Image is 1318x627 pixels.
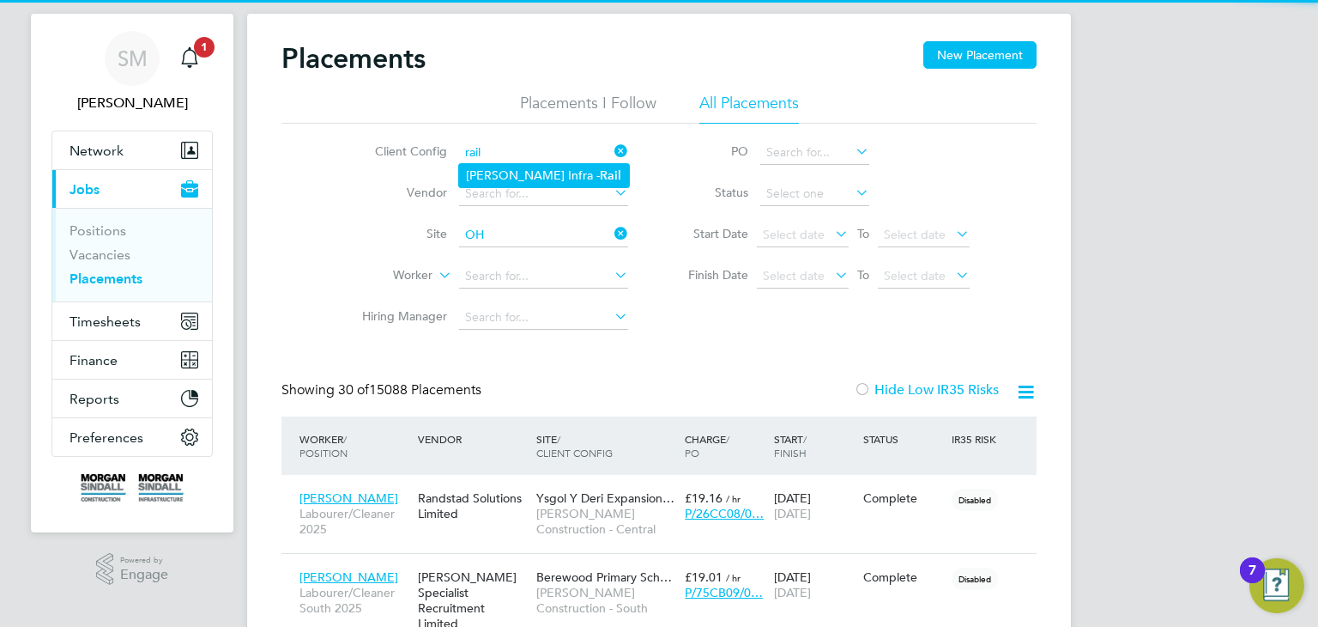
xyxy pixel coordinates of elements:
[70,247,130,263] a: Vacancies
[760,182,869,206] input: Select one
[348,308,447,324] label: Hiring Manager
[760,141,869,165] input: Search for...
[338,381,369,399] span: 30 of
[852,222,874,245] span: To
[671,185,748,200] label: Status
[51,31,213,113] a: SM[PERSON_NAME]
[52,170,212,208] button: Jobs
[532,423,680,468] div: Site
[685,585,763,600] span: P/75CB09/0…
[770,482,859,530] div: [DATE]
[172,31,207,86] a: 1
[118,47,148,70] span: SM
[31,14,233,533] nav: Main navigation
[348,226,447,241] label: Site
[1248,570,1256,593] div: 7
[299,585,409,616] span: Labourer/Cleaner South 2025
[536,585,676,616] span: [PERSON_NAME] Construction - South
[52,302,212,340] button: Timesheets
[295,481,1037,496] a: [PERSON_NAME]Labourer/Cleaner 2025Randstad Solutions LimitedYsgol Y Deri Expansion…[PERSON_NAME] ...
[70,143,124,159] span: Network
[770,561,859,609] div: [DATE]
[70,181,100,198] span: Jobs
[459,265,628,289] input: Search for...
[536,506,676,537] span: [PERSON_NAME] Construction - Central
[52,208,212,301] div: Jobs
[281,381,485,399] div: Showing
[348,143,447,159] label: Client Config
[852,264,874,286] span: To
[52,131,212,169] button: Network
[338,381,481,399] span: 15088 Placements
[348,185,447,200] label: Vendor
[536,569,672,585] span: Berewood Primary Sch…
[884,227,946,242] span: Select date
[854,381,999,399] label: Hide Low IR35 Risks
[726,571,741,584] span: / hr
[299,490,398,506] span: [PERSON_NAME]
[70,313,141,330] span: Timesheets
[947,423,1007,454] div: IR35 Risk
[774,506,811,521] span: [DATE]
[774,585,811,600] span: [DATE]
[952,568,998,590] span: Disabled
[70,222,126,239] a: Positions
[295,560,1037,575] a: [PERSON_NAME]Labourer/Cleaner South 2025[PERSON_NAME] Specialist Recruitment LimitedBerewood Prim...
[70,352,118,368] span: Finance
[459,306,628,330] input: Search for...
[52,380,212,417] button: Reports
[52,341,212,379] button: Finance
[884,268,946,283] span: Select date
[1249,558,1304,613] button: Open Resource Center, 7 new notifications
[299,432,348,460] span: / Position
[671,267,748,283] label: Finish Date
[859,423,948,454] div: Status
[600,168,621,183] b: Rail
[70,429,143,446] span: Preferences
[863,490,944,506] div: Complete
[763,268,825,283] span: Select date
[459,223,628,247] input: Search for...
[685,432,729,460] span: / PO
[281,41,426,76] h2: Placements
[699,93,799,124] li: All Placements
[70,391,119,407] span: Reports
[685,506,764,521] span: P/26CC08/0…
[120,568,168,582] span: Engage
[671,143,748,159] label: PO
[770,423,859,468] div: Start
[51,474,213,502] a: Go to home page
[414,482,532,530] div: Randstad Solutions Limited
[96,553,169,586] a: Powered byEngage
[520,93,656,124] li: Placements I Follow
[459,141,628,165] input: Search for...
[685,569,722,585] span: £19.01
[70,271,142,287] a: Placements
[51,93,213,113] span: Shauna McKeon
[52,418,212,456] button: Preferences
[671,226,748,241] label: Start Date
[295,423,414,468] div: Worker
[334,267,432,284] label: Worker
[685,490,722,506] span: £19.16
[952,489,998,511] span: Disabled
[459,164,629,187] li: [PERSON_NAME] Infra -
[299,506,409,537] span: Labourer/Cleaner 2025
[726,492,741,505] span: / hr
[459,182,628,206] input: Search for...
[536,432,613,460] span: / Client Config
[536,490,674,506] span: Ysgol Y Deri Expansion…
[923,41,1037,69] button: New Placement
[774,432,807,460] span: / Finish
[194,37,215,58] span: 1
[863,569,944,585] div: Complete
[763,227,825,242] span: Select date
[81,474,184,502] img: morgansindall-logo-retina.png
[680,423,770,468] div: Charge
[299,569,398,585] span: [PERSON_NAME]
[414,423,532,454] div: Vendor
[120,553,168,568] span: Powered by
